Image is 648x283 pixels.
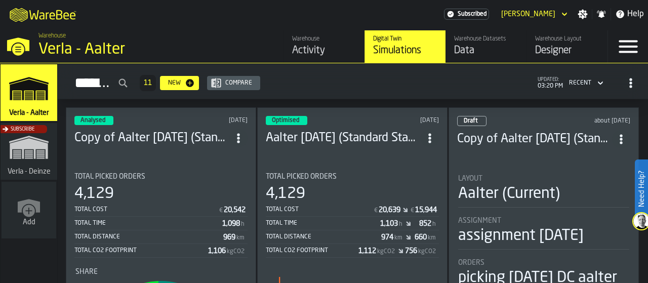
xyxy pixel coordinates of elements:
span: km [236,234,245,241]
div: Total Time [74,220,222,227]
div: Total Cost [74,206,218,213]
div: Compare [221,79,256,87]
span: Subscribe [11,127,34,132]
div: Copy of Aalter Jan/24 (Standard Stackability) [457,131,612,147]
div: Title [74,173,248,181]
div: Stat Value [381,233,393,241]
div: Activity [292,44,356,58]
div: Aalter (Current) [458,185,560,203]
span: Verla - Aalter [7,109,51,117]
div: DropdownMenuValue-Bram Dubois [497,8,570,20]
div: status-3 2 [74,116,113,125]
div: DropdownMenuValue-4 [565,77,605,89]
span: Layout [458,175,482,183]
div: status-0 2 [457,116,487,126]
div: Total CO2 Footprint [266,247,358,254]
div: Copy of Aalter Jan/24 (Standard Stackability) [74,130,229,146]
span: Help [627,8,644,20]
div: Stat Value [379,206,400,214]
a: link-to-/wh/i/7e376556-84a2-475f-956e-628c6a4824f3/simulations [1,64,57,123]
div: Total Time [266,220,380,227]
span: € [374,207,378,214]
div: stat-Assignment [458,217,629,250]
div: Warehouse Datasets [454,35,518,43]
label: button-toggle-Help [611,8,648,20]
div: Title [266,173,439,181]
div: Designer [535,44,599,58]
div: Total Distance [74,233,223,240]
a: link-to-/wh/i/7e376556-84a2-475f-956e-628c6a4824f3/designer [526,30,607,63]
h3: Copy of Aalter [DATE] (Standard Stackability) [457,131,612,147]
div: Warehouse [292,35,356,43]
span: h [432,221,436,228]
div: Stat Value [380,220,398,228]
span: Orders [458,259,484,267]
div: Stat Value [224,206,246,214]
div: Stat Value [222,220,240,228]
div: DropdownMenuValue-Bram Dubois [501,10,555,18]
div: stat-Layout [458,175,629,208]
div: Menu Subscription [444,9,489,20]
h2: button-Simulations [58,63,648,99]
div: Updated: 8/1/2024, 4:34:49 PM Created: 7/29/2024, 12:31:15 PM [559,117,630,125]
span: kgCO2 [418,248,436,255]
span: Assignment [458,217,501,225]
div: DropdownMenuValue-4 [569,79,591,87]
div: Simulations [373,44,437,58]
span: Add [23,218,35,226]
span: Subscribed [458,11,487,18]
a: link-to-/wh/new [2,182,56,240]
span: € [219,207,223,214]
a: link-to-/wh/i/2d6266f4-b997-4dbc-9aa0-e1f6b8414380/simulations [1,123,57,182]
div: Stat Value [419,220,431,228]
div: 4,129 [74,185,114,203]
div: Updated: 1/8/2025, 9:37:46 AM Created: 3/15/2024, 2:50:15 AM [374,117,439,124]
div: Updated: 2/11/2025, 12:41:35 PM Created: 2/11/2025, 12:25:46 PM [182,117,248,124]
div: stat-Total Picked Orders [266,173,439,258]
span: Optimised [272,117,299,124]
span: Draft [464,118,478,124]
div: Stat Value [208,247,226,255]
span: Share [75,268,98,276]
span: updated: [538,77,563,83]
span: km [394,234,402,241]
a: link-to-/wh/i/7e376556-84a2-475f-956e-628c6a4824f3/feed/ [283,30,364,63]
div: Title [458,175,629,183]
div: Aalter Jan/24 (Standard Stackability) [266,130,421,146]
div: Total Distance [266,233,381,240]
div: Title [75,268,247,276]
span: h [241,221,245,228]
div: Digital Twin [373,35,437,43]
div: Title [458,217,629,225]
div: Title [458,259,629,267]
label: Need Help? [636,160,647,217]
a: link-to-/wh/i/7e376556-84a2-475f-956e-628c6a4824f3/simulations [364,30,445,63]
label: button-toggle-Notifications [592,9,611,19]
div: New [164,79,185,87]
span: Total Picked Orders [74,173,145,181]
span: kgCO2 [377,248,395,255]
button: button-Compare [207,76,260,90]
label: button-toggle-Menu [608,30,648,63]
div: Data [454,44,518,58]
span: Total Picked Orders [266,173,337,181]
span: km [428,234,436,241]
div: Verla - Aalter [38,41,275,59]
div: Stat Value [415,206,437,214]
span: 11 [144,79,152,87]
a: link-to-/wh/i/7e376556-84a2-475f-956e-628c6a4824f3/data [445,30,526,63]
h3: Aalter [DATE] (Standard Stackability) [266,130,421,146]
span: h [399,221,402,228]
div: assignment [DATE] [458,227,584,245]
button: button-New [160,76,199,90]
div: ButtonLoadMore-Load More-Prev-First-Last [136,75,160,91]
div: Stat Value [358,247,376,255]
div: Stat Value [415,233,427,241]
div: 4,129 [266,185,305,203]
a: link-to-/wh/i/7e376556-84a2-475f-956e-628c6a4824f3/settings/billing [444,9,489,20]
